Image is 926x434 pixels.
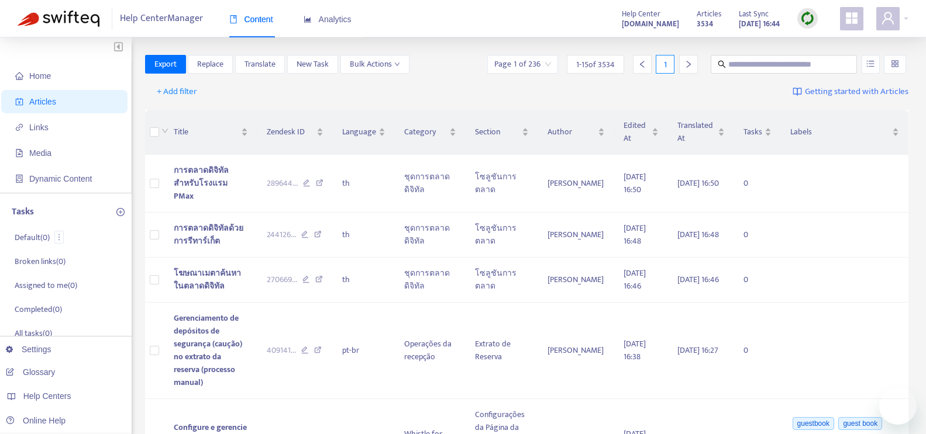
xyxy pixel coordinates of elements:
span: Title [174,126,239,138]
td: ชุดการตลาดดิจิทัล [395,258,466,303]
span: book [229,15,237,23]
th: Language [333,110,395,155]
span: Articles [697,8,721,20]
span: Bulk Actions [350,58,400,71]
span: [DATE] 16:48 [677,228,719,241]
p: Assigned to me ( 0 ) [15,279,77,291]
span: guest book [838,417,882,430]
span: Author [548,126,595,138]
span: right [684,60,693,68]
span: Gerenciamento de depósitos de segurança (caução) no extrato da reserva (processo manual) [174,311,242,389]
strong: 3534 [697,18,713,30]
span: + Add filter [157,85,197,99]
span: Tasks [743,126,762,138]
span: การตลาดดิจิทัลด้วยการรีทาร์เก็ต [174,221,243,248]
span: [DATE] 16:46 [677,273,719,286]
button: Export [145,55,186,74]
td: th [333,213,395,258]
span: plus-circle [116,208,125,216]
img: image-link [793,87,802,96]
span: Last Sync [739,8,769,20]
td: 0 [734,258,781,303]
iframe: Button to launch messaging window [879,387,917,425]
span: Translate [245,58,276,71]
span: Getting started with Articles [805,85,908,99]
th: Category [395,110,466,155]
span: left [638,60,646,68]
span: guestbook [793,417,834,430]
td: 0 [734,303,781,399]
td: ชุดการตลาดดิจิทัล [395,155,466,213]
span: container [15,175,23,183]
span: appstore [845,11,859,25]
span: การตลาดดิจิทัลสำหรับโรงแรม PMax [174,164,229,203]
span: unordered-list [866,60,875,68]
span: Help Center Manager [120,8,203,30]
span: New Task [297,58,329,71]
button: + Add filter [148,82,206,101]
span: 289644 ... [267,177,298,190]
span: area-chart [304,15,312,23]
span: 270669 ... [267,273,297,286]
button: unordered-list [862,55,880,74]
th: Translated At [668,110,734,155]
p: Completed ( 0 ) [15,303,62,315]
img: Swifteq [18,11,99,27]
a: Settings [6,345,51,354]
span: Replace [197,58,223,71]
span: Section [475,126,520,138]
span: Media [29,148,51,158]
span: [DATE] 16:38 [624,337,646,363]
td: Extrato de Reserva [466,303,539,399]
td: [PERSON_NAME] [538,258,614,303]
a: Glossary [6,367,55,377]
span: more [55,233,63,241]
button: Translate [235,55,285,74]
td: 0 [734,213,781,258]
span: search [718,60,726,68]
button: more [54,231,64,244]
th: Labels [781,110,908,155]
span: Translated At [677,119,715,145]
span: [DATE] 16:27 [677,343,718,357]
td: โซลูชันการตลาด [466,213,539,258]
th: Section [466,110,539,155]
span: Help Centers [23,391,71,401]
span: Articles [29,97,56,106]
button: New Task [287,55,338,74]
img: sync.dc5367851b00ba804db3.png [800,11,815,26]
span: โฆษณาเมตาค้นหาในตลาดดิจิทัล [174,266,241,293]
a: Getting started with Articles [793,82,908,101]
span: Home [29,71,51,81]
th: Tasks [734,110,781,155]
a: Online Help [6,416,66,425]
th: Title [164,110,257,155]
span: Language [342,126,376,138]
span: Links [29,123,49,132]
td: th [333,155,395,213]
span: [DATE] 16:50 [677,176,719,190]
td: Operações da recepção [395,303,466,399]
span: [DATE] 16:48 [624,221,646,248]
span: Help Center [622,8,660,20]
th: Edited At [614,110,668,155]
span: Export [154,58,177,71]
div: 1 [656,55,674,74]
span: down [394,61,400,67]
span: [DATE] 16:50 [624,170,646,196]
th: Author [538,110,614,155]
span: Analytics [304,15,352,24]
span: Labels [790,126,890,138]
button: Replace [188,55,233,74]
p: Tasks [12,205,34,219]
span: 409141 ... [267,344,296,357]
span: Category [404,126,447,138]
span: Zendesk ID [267,126,314,138]
td: โซลูชันการตลาด [466,155,539,213]
td: 0 [734,155,781,213]
td: pt-br [333,303,395,399]
strong: [DOMAIN_NAME] [622,18,679,30]
p: Default ( 0 ) [15,231,50,244]
p: All tasks ( 0 ) [15,327,52,339]
span: account-book [15,98,23,106]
